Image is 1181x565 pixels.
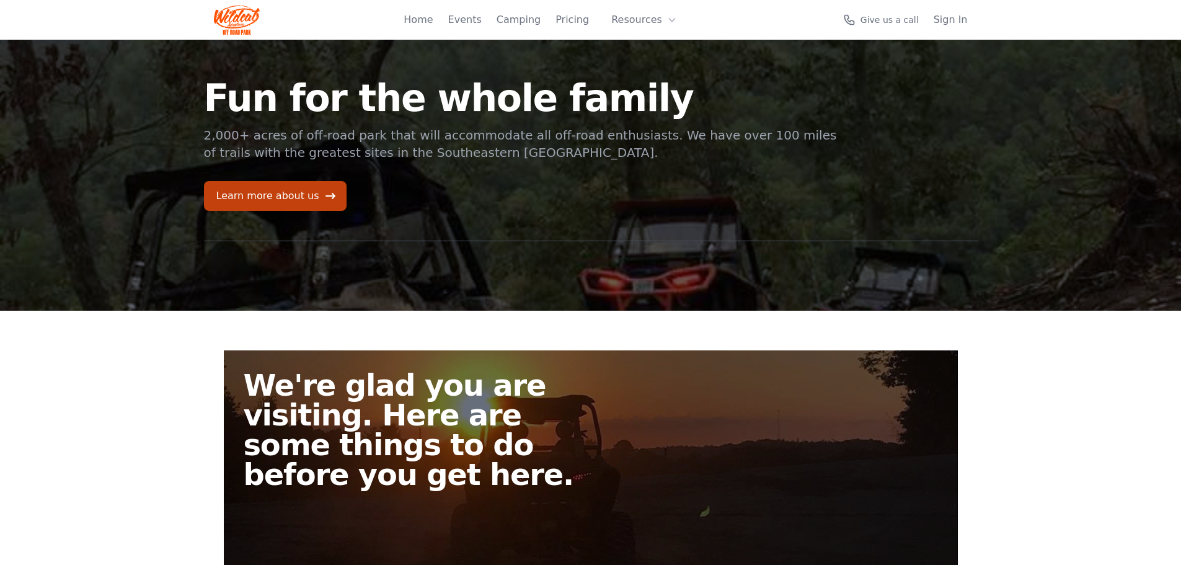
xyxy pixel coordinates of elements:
a: Give us a call [843,14,919,26]
h1: Fun for the whole family [204,79,839,117]
a: Learn more about us [204,181,347,211]
a: Home [404,12,433,27]
a: Sign In [934,12,968,27]
a: Pricing [555,12,589,27]
a: Events [448,12,482,27]
button: Resources [604,7,684,32]
h2: We're glad you are visiting. Here are some things to do before you get here. [244,370,601,489]
a: Camping [497,12,541,27]
img: Wildcat Logo [214,5,260,35]
p: 2,000+ acres of off-road park that will accommodate all off-road enthusiasts. We have over 100 mi... [204,127,839,161]
span: Give us a call [860,14,919,26]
